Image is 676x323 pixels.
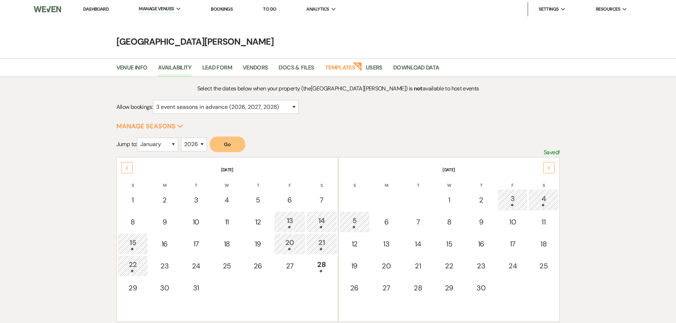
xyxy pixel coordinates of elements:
[121,217,144,227] div: 8
[374,217,398,227] div: 6
[278,195,302,205] div: 6
[83,35,594,48] h4: [GEOGRAPHIC_DATA][PERSON_NAME]
[121,237,144,250] div: 15
[438,283,461,293] div: 29
[185,239,207,249] div: 17
[185,261,207,271] div: 24
[153,217,176,227] div: 9
[185,195,207,205] div: 3
[139,5,174,12] span: Manage Venues
[149,174,180,189] th: M
[121,283,144,293] div: 29
[469,261,493,271] div: 23
[343,215,366,228] div: 5
[274,174,306,189] th: F
[325,63,355,77] a: Templates
[501,261,524,271] div: 24
[374,283,398,293] div: 27
[116,63,148,77] a: Venue Info
[216,239,238,249] div: 18
[263,6,276,12] a: To Do
[153,261,176,271] div: 23
[469,239,493,249] div: 16
[247,261,270,271] div: 26
[216,261,238,271] div: 25
[407,217,429,227] div: 7
[310,237,333,250] div: 21
[374,261,398,271] div: 20
[310,195,333,205] div: 7
[343,283,366,293] div: 26
[211,6,233,12] a: Bookings
[343,261,366,271] div: 19
[374,239,398,249] div: 13
[407,283,429,293] div: 28
[34,2,61,17] img: Weven Logo
[121,259,144,272] div: 22
[153,239,176,249] div: 16
[185,283,207,293] div: 31
[366,63,383,77] a: Users
[310,215,333,228] div: 14
[202,63,232,77] a: Lead Form
[278,215,302,228] div: 13
[181,174,211,189] th: T
[153,195,176,205] div: 2
[469,283,493,293] div: 30
[438,195,461,205] div: 1
[532,193,555,206] div: 4
[279,63,314,77] a: Docs & Files
[117,158,337,173] th: [DATE]
[116,140,137,148] span: Jump to:
[438,261,461,271] div: 22
[498,174,528,189] th: F
[352,61,362,71] strong: New
[407,261,429,271] div: 21
[116,123,183,129] button: Manage Seasons
[434,174,465,189] th: W
[469,195,493,205] div: 2
[247,217,270,227] div: 12
[339,158,559,173] th: [DATE]
[247,239,270,249] div: 19
[501,217,524,227] div: 10
[532,261,555,271] div: 25
[438,217,461,227] div: 8
[210,137,245,152] button: Go
[172,84,504,93] p: Select the dates below when your property (the [GEOGRAPHIC_DATA][PERSON_NAME] ) is available to h...
[278,237,302,250] div: 20
[247,195,270,205] div: 5
[216,217,238,227] div: 11
[414,85,423,92] strong: not
[528,174,559,189] th: S
[243,63,268,77] a: Vendors
[539,6,559,13] span: Settings
[306,174,337,189] th: S
[339,174,370,189] th: S
[243,174,274,189] th: T
[532,239,555,249] div: 18
[121,195,144,205] div: 1
[596,6,620,13] span: Resources
[469,217,493,227] div: 9
[501,239,524,249] div: 17
[465,174,497,189] th: T
[370,174,402,189] th: M
[216,195,238,205] div: 4
[544,148,560,157] p: Saved!
[310,259,333,272] div: 28
[438,239,461,249] div: 15
[501,193,524,206] div: 3
[343,239,366,249] div: 12
[116,103,153,111] span: Allow bookings:
[403,174,433,189] th: T
[117,174,148,189] th: S
[83,6,109,12] a: Dashboard
[212,174,242,189] th: W
[393,63,439,77] a: Download Data
[158,63,191,77] a: Availability
[185,217,207,227] div: 10
[532,217,555,227] div: 11
[407,239,429,249] div: 14
[278,261,302,271] div: 27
